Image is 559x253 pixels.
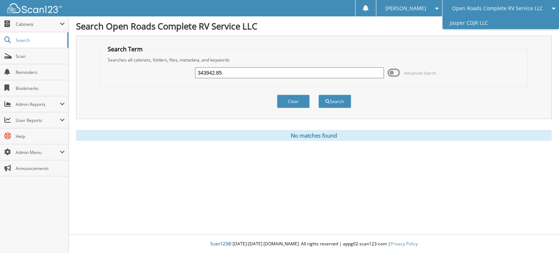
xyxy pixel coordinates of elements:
legend: Search Term [104,45,146,53]
a: Jasper CDJR LLC [443,16,559,29]
img: scan123-logo-white.svg [7,3,62,13]
span: Announcements [16,165,65,171]
span: User Reports [16,117,60,123]
div: © [DATE]-[DATE] [DOMAIN_NAME]. All rights reserved | appg02-scan123-com | [69,235,559,253]
span: Admin Menu [16,149,60,155]
span: Open Roads Complete RV Service LLC [452,6,543,11]
button: Search [318,95,351,108]
span: Reminders [16,69,65,75]
span: [PERSON_NAME] [385,6,426,11]
h1: Search Open Roads Complete RV Service LLC [76,20,552,32]
span: Scan123 [210,241,228,247]
span: Bookmarks [16,85,65,91]
span: Help [16,133,65,139]
div: No matches found [76,130,552,141]
span: Admin Reports [16,101,60,107]
span: Advanced Search [404,70,436,76]
span: Cabinets [16,21,60,27]
span: Search [16,37,64,43]
iframe: Chat Widget [523,218,559,253]
button: Clear [277,95,310,108]
span: Scan [16,53,65,59]
div: Searches all cabinets, folders, files, metadata, and keywords [104,57,523,63]
a: Privacy Policy [390,241,418,247]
